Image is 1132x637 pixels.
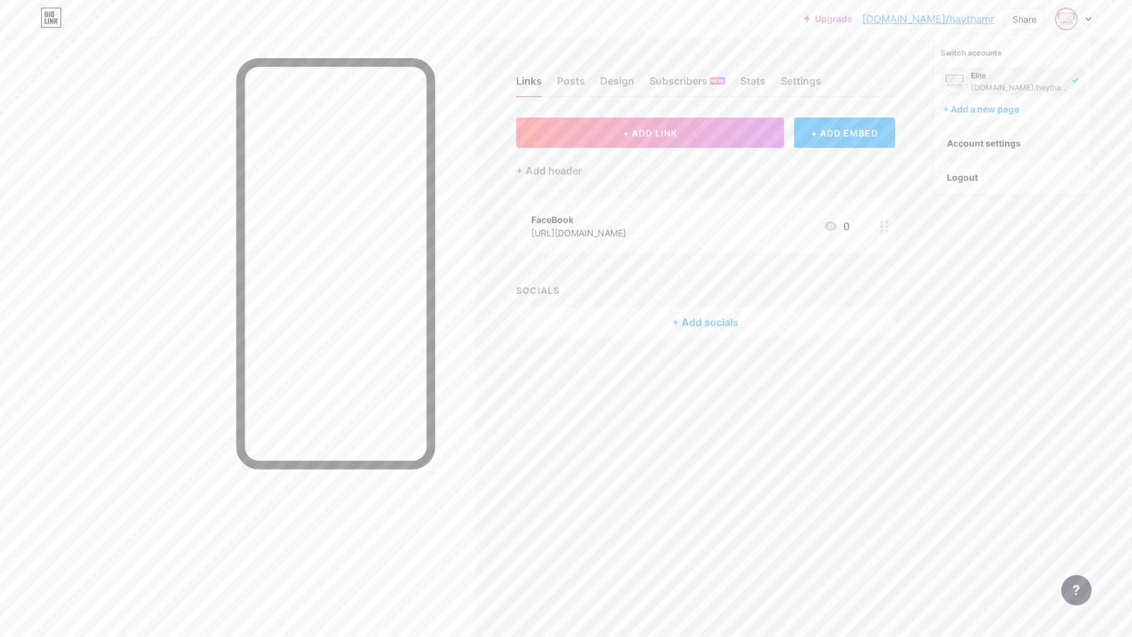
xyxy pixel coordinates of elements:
div: SOCIALS [516,284,895,297]
div: Links [516,73,542,96]
div: Share [1013,13,1037,26]
div: Subscribers [649,73,725,96]
div: Settings [781,73,821,96]
div: Design [600,73,634,96]
a: Upgrade [804,14,852,24]
div: + Add header [516,163,582,178]
div: 0 [823,219,850,234]
a: [DOMAIN_NAME]/haythamr [862,11,994,27]
a: Account settings [934,126,1091,161]
div: + Add a new page [943,103,1085,116]
img: haytham rawah [1056,9,1076,29]
span: Switch accounts [941,48,1002,58]
span: + ADD LINK [623,128,677,138]
div: [DOMAIN_NAME]/haythamr [971,83,1068,93]
li: Logout [934,161,1091,195]
div: + Add socials [516,307,895,337]
div: Posts [557,73,585,96]
img: haytham rawah [943,70,966,93]
div: [URL][DOMAIN_NAME] [531,226,626,240]
div: + ADD EMBED [794,118,894,148]
span: NEW [711,77,723,85]
div: Elite [971,71,1068,81]
div: Stats [740,73,766,96]
div: FaceBook [531,213,626,226]
button: + ADD LINK [516,118,785,148]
